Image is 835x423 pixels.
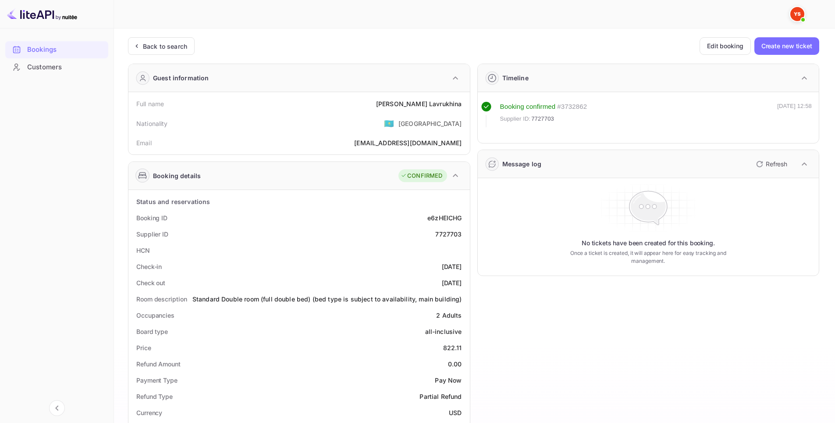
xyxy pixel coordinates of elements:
a: Bookings [5,41,108,57]
div: 7727703 [435,229,462,239]
div: all-inclusive [425,327,462,336]
button: Edit booking [700,37,751,55]
div: [EMAIL_ADDRESS][DOMAIN_NAME] [354,138,462,147]
div: [DATE] 12:58 [777,102,812,127]
div: Occupancies [136,311,174,320]
div: Bookings [5,41,108,58]
div: Supplier ID [136,229,168,239]
div: e6zHEICHG [427,213,462,222]
div: Message log [502,159,542,168]
button: Collapse navigation [49,400,65,416]
div: 2 Adults [436,311,462,320]
div: Booking details [153,171,201,180]
span: 7727703 [531,115,554,123]
div: Check-in [136,262,162,271]
span: United States [384,115,394,131]
span: Supplier ID: [500,115,531,123]
div: [PERSON_NAME] Lavrukhina [376,99,462,108]
div: Refund Type [136,392,173,401]
p: No tickets have been created for this booking. [582,239,715,247]
a: Customers [5,59,108,75]
div: Room description [136,294,187,304]
div: # 3732862 [557,102,587,112]
button: Create new ticket [754,37,819,55]
div: Status and reservations [136,197,210,206]
button: Refresh [751,157,791,171]
div: Booking confirmed [500,102,556,112]
div: [DATE] [442,262,462,271]
div: HCN [136,246,150,255]
div: Booking ID [136,213,167,222]
div: [DATE] [442,278,462,287]
div: USD [449,408,462,417]
p: Refresh [766,159,787,168]
div: 0.00 [448,359,462,369]
div: [GEOGRAPHIC_DATA] [398,119,462,128]
div: Bookings [27,45,104,55]
div: Guest information [153,73,209,82]
div: Standard Double room (full double bed) (bed type is subject to availability, main building) [192,294,462,304]
div: Check out [136,278,165,287]
img: LiteAPI logo [7,7,77,21]
div: Board type [136,327,168,336]
div: Email [136,138,152,147]
div: Currency [136,408,162,417]
div: Customers [5,59,108,76]
div: Pay Now [435,376,462,385]
div: Back to search [143,42,187,51]
div: Customers [27,62,104,72]
div: Full name [136,99,164,108]
div: Refund Amount [136,359,181,369]
div: Partial Refund [419,392,462,401]
div: Price [136,343,151,352]
img: Yandex Support [790,7,804,21]
div: Nationality [136,119,168,128]
div: Payment Type [136,376,178,385]
p: Once a ticket is created, it will appear here for easy tracking and management. [556,249,740,265]
div: Timeline [502,73,529,82]
div: 822.11 [443,343,462,352]
div: CONFIRMED [401,172,442,180]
